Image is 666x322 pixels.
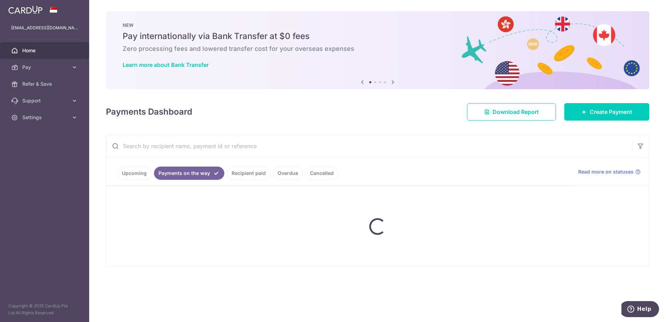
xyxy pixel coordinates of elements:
img: Bank transfer banner [106,11,649,89]
a: Learn more about Bank Transfer [123,61,209,68]
h6: Zero processing fees and lowered transfer cost for your overseas expenses [123,45,633,53]
img: CardUp [8,6,42,14]
span: Home [22,47,68,54]
span: Create Payment [590,108,632,116]
span: Settings [22,114,68,121]
h4: Payments Dashboard [106,106,192,118]
p: [EMAIL_ADDRESS][DOMAIN_NAME] [11,24,78,31]
span: Read more on statuses [578,168,634,175]
a: Create Payment [564,103,649,121]
span: Support [22,97,68,104]
p: NEW [123,22,633,28]
input: Search by recipient name, payment id or reference [106,135,632,157]
span: Pay [22,64,68,71]
span: Refer & Save [22,80,68,87]
span: Download Report [493,108,539,116]
iframe: Opens a widget where you can find more information [621,301,659,319]
h5: Pay internationally via Bank Transfer at $0 fees [123,31,633,42]
a: Download Report [467,103,556,121]
a: Read more on statuses [578,168,641,175]
a: Payments on the way [154,167,224,180]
